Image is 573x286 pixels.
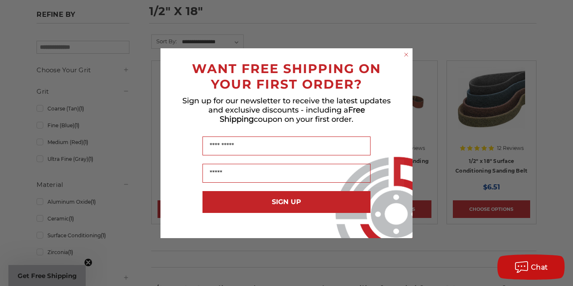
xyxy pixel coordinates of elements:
[182,96,391,124] span: Sign up for our newsletter to receive the latest updates and exclusive discounts - including a co...
[402,50,410,59] button: Close dialog
[531,263,548,271] span: Chat
[497,255,565,280] button: Chat
[192,61,381,92] span: WANT FREE SHIPPING ON YOUR FIRST ORDER?
[220,105,365,124] span: Free Shipping
[202,191,371,213] button: SIGN UP
[202,164,371,183] input: Email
